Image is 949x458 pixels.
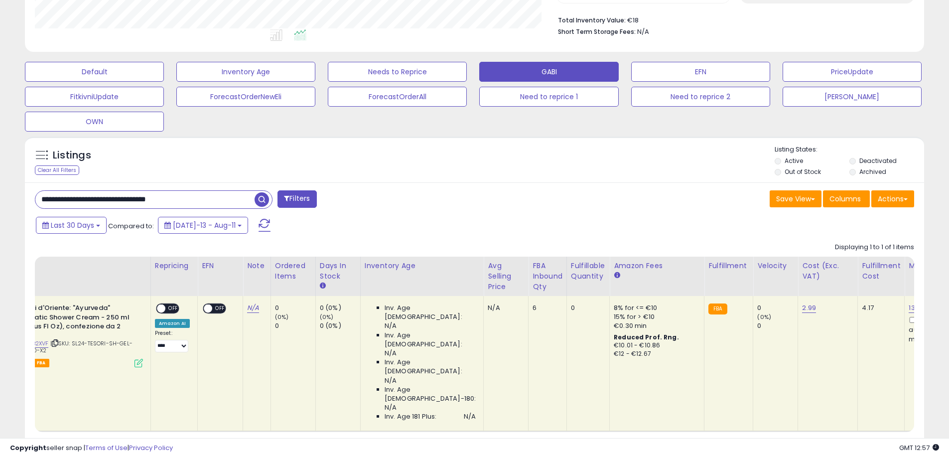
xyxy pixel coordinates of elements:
button: Last 30 Days [36,217,107,234]
b: Tesori d'Oriente: "Ayurveda" Aromatic Shower Cream - 250 ml (8.45us Fl Oz), confezione da 2 [16,304,137,334]
div: Repricing [155,261,193,271]
button: ForecastOrderNewEli [176,87,315,107]
span: N/A [385,321,397,330]
a: 2.99 [802,303,816,313]
strong: Copyright [10,443,46,453]
div: Amazon AI [155,319,190,328]
span: N/A [385,403,397,412]
span: [DATE]-13 - Aug-11 [173,220,236,230]
div: 8% for <= €10 [614,304,696,312]
button: [PERSON_NAME] [783,87,922,107]
button: PriceUpdate [783,62,922,82]
span: N/A [385,376,397,385]
a: N/A [247,303,259,313]
div: Cost (Exc. VAT) [802,261,853,282]
div: EFN [202,261,239,271]
button: Actions [871,190,914,207]
button: Need to reprice 1 [479,87,618,107]
div: Amazon Fees [614,261,700,271]
span: Inv. Age [DEMOGRAPHIC_DATA]: [385,304,476,321]
div: Clear All Filters [35,165,79,175]
div: €0.30 min [614,321,696,330]
button: Columns [823,190,870,207]
span: FBA [33,359,50,367]
span: Inv. Age [DEMOGRAPHIC_DATA]: [385,331,476,349]
div: Fulfillment [708,261,749,271]
div: €10.01 - €10.86 [614,341,696,350]
div: 0 [275,321,315,330]
small: Amazon Fees. [614,271,620,280]
label: Deactivated [859,156,897,165]
div: Inventory Age [365,261,479,271]
small: (0%) [275,313,289,321]
span: OFF [212,305,228,313]
button: [DATE]-13 - Aug-11 [158,217,248,234]
div: 0 [571,304,602,312]
label: Archived [859,167,886,176]
span: Inv. Age [DEMOGRAPHIC_DATA]: [385,358,476,376]
div: Fulfillment Cost [862,261,900,282]
p: Listing States: [775,145,924,154]
div: N/A [488,304,521,312]
div: seller snap | | [10,444,173,453]
label: Active [785,156,803,165]
div: Displaying 1 to 1 of 1 items [835,243,914,252]
button: FitkivniUpdate [25,87,164,107]
div: €12 - €12.67 [614,350,696,358]
button: EFN [631,62,770,82]
div: 15% for > €10 [614,312,696,321]
div: 0 [757,321,798,330]
span: N/A [637,27,649,36]
span: Compared to: [108,221,154,231]
small: (0%) [757,313,771,321]
label: Out of Stock [785,167,821,176]
button: ForecastOrderAll [328,87,467,107]
button: GABI [479,62,618,82]
div: 4.17 [862,304,897,312]
div: Preset: [155,330,190,352]
div: 0 (0%) [320,321,360,330]
div: FBA inbound Qty [533,261,562,292]
span: Columns [829,194,861,204]
button: OWN [25,112,164,132]
span: N/A [464,412,476,421]
button: Filters [277,190,316,208]
span: OFF [165,305,181,313]
button: Default [25,62,164,82]
small: Days In Stock. [320,282,326,291]
div: Days In Stock [320,261,356,282]
div: 6 [533,304,559,312]
span: Last 30 Days [51,220,94,230]
small: (0%) [320,313,334,321]
div: Avg Selling Price [488,261,524,292]
span: N/A [385,349,397,358]
button: Need to reprice 2 [631,87,770,107]
button: Inventory Age [176,62,315,82]
div: 0 [757,304,798,312]
div: 0 (0%) [320,304,360,312]
small: FBA [708,304,727,314]
span: 2025-09-11 12:57 GMT [899,443,939,453]
div: Ordered Items [275,261,311,282]
div: 0 [275,304,315,312]
a: Privacy Policy [129,443,173,453]
b: Reduced Prof. Rng. [614,333,679,341]
div: Note [247,261,267,271]
div: Velocity [757,261,794,271]
a: 13.18 [909,303,923,313]
button: Save View [770,190,821,207]
button: Needs to Reprice [328,62,467,82]
a: Terms of Use [85,443,128,453]
span: Inv. Age 181 Plus: [385,412,437,421]
li: €18 [558,13,907,25]
h5: Listings [53,149,91,162]
div: Fulfillable Quantity [571,261,605,282]
span: Inv. Age [DEMOGRAPHIC_DATA]-180: [385,385,476,403]
b: Total Inventory Value: [558,16,626,24]
b: Short Term Storage Fees: [558,27,636,36]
